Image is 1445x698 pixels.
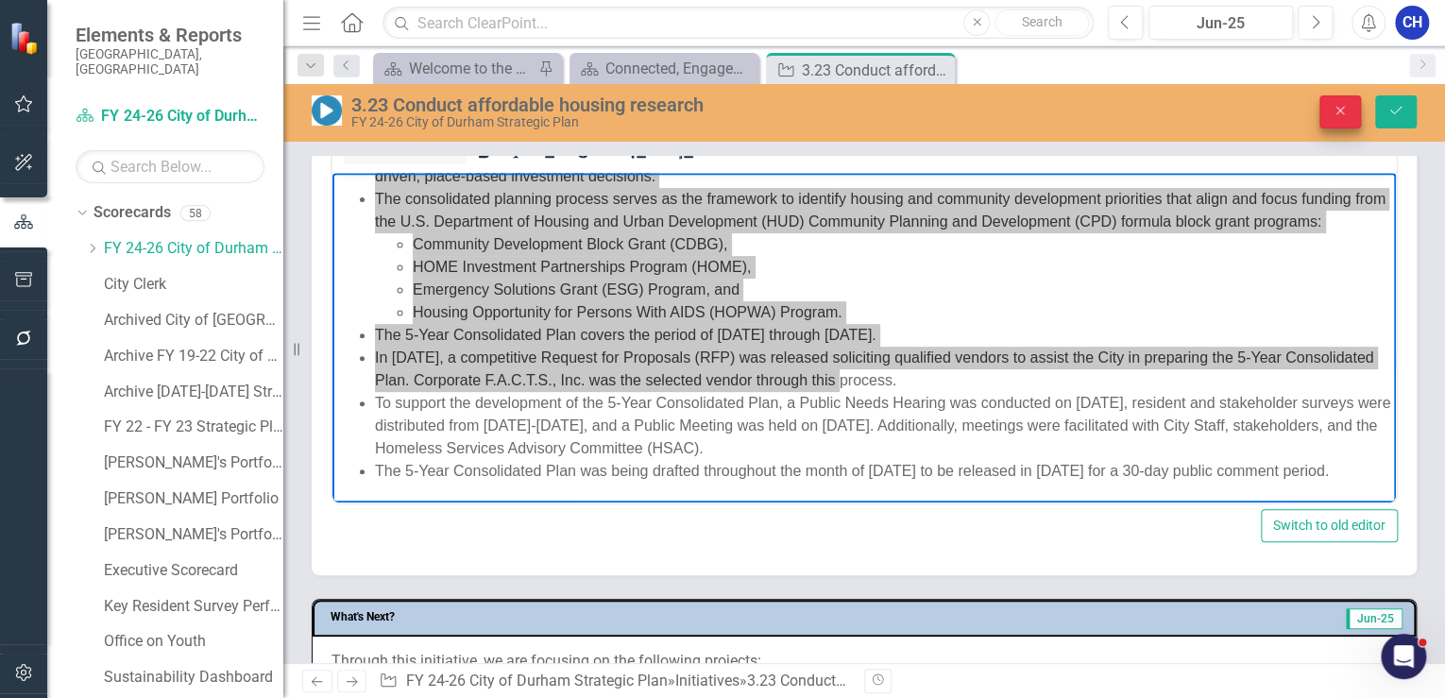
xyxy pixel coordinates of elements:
img: In Progress [312,95,342,126]
a: Welcome to the FY [DATE]-[DATE] Strategic Plan Landing Page! [378,57,534,80]
button: Search [994,9,1089,36]
div: Welcome to the FY [DATE]-[DATE] Strategic Plan Landing Page! [409,57,534,80]
a: Connected, Engaged, & Inclusive Communities [574,57,754,80]
a: FY 24-26 City of Durham Strategic Plan [76,106,264,128]
input: Search ClearPoint... [382,7,1094,40]
a: Archive [DATE]-[DATE] Strategic Plan [104,382,283,403]
iframe: Rich Text Area [332,173,1396,502]
h3: What's Next? [331,611,892,623]
a: Scorecards [93,202,171,224]
button: Switch to old editor [1261,509,1398,542]
a: Executive Scorecard [104,560,283,582]
a: FY 24-26 City of Durham Strategic Plan [104,238,283,260]
div: Connected, Engaged, & Inclusive Communities [605,57,754,80]
a: Archive FY 19-22 City of Durham Strategic Plan [104,346,283,367]
a: Archived City of [GEOGRAPHIC_DATA] FY22 to FY23 Strategic Plan [104,310,283,332]
a: City Clerk [104,274,283,296]
a: [PERSON_NAME] Portfolio [104,488,283,510]
span: Jun-25 [1346,608,1402,629]
a: Sustainability Dashboard [104,667,283,689]
img: ClearPoint Strategy [9,21,42,54]
div: 58 [180,205,211,221]
div: 3.23 Conduct affordable housing research [747,672,1028,689]
a: Key Resident Survey Performance Scorecard [104,596,283,618]
span: Elements & Reports [76,24,264,46]
div: Jun-25 [1155,12,1286,35]
a: Initiatives [675,672,739,689]
small: [GEOGRAPHIC_DATA], [GEOGRAPHIC_DATA] [76,46,264,77]
div: 3.23 Conduct affordable housing research [802,59,950,82]
input: Search Below... [76,150,264,183]
iframe: Intercom live chat [1381,634,1426,679]
a: FY 22 - FY 23 Strategic Plan [104,417,283,438]
button: CH [1395,6,1429,40]
p: Through this initiative, we are focusing on the following projects: [331,651,1397,672]
span: Search [1022,14,1062,29]
a: [PERSON_NAME]'s Portfolio [104,452,283,474]
div: 3.23 Conduct affordable housing research [351,94,924,115]
button: Jun-25 [1148,6,1293,40]
a: FY 24-26 City of Durham Strategic Plan [406,672,668,689]
a: Office on Youth [104,631,283,653]
div: FY 24-26 City of Durham Strategic Plan [351,115,924,129]
a: [PERSON_NAME]'s Portfolio [104,524,283,546]
div: » » [379,671,849,692]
